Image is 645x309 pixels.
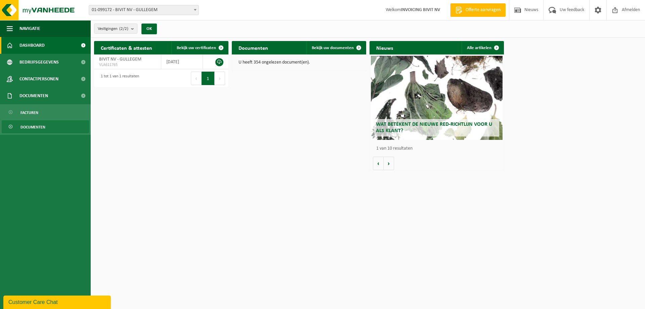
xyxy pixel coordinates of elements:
strong: INVOICING BIVIT NV [401,7,440,12]
span: Dashboard [19,37,45,54]
a: Offerte aanvragen [450,3,506,17]
a: Alle artikelen [462,41,503,54]
span: VLA611765 [99,62,156,68]
h2: Documenten [232,41,275,54]
span: Documenten [20,121,45,133]
a: Bekijk uw documenten [306,41,365,54]
span: Bedrijfsgegevens [19,54,59,71]
td: [DATE] [161,54,203,69]
p: 1 van 10 resultaten [376,146,501,151]
button: Volgende [384,157,394,170]
span: 01-099172 - BIVIT NV - GULLEGEM [89,5,199,15]
button: OK [141,24,157,34]
span: Bekijk uw documenten [312,46,354,50]
button: Vorige [373,157,384,170]
a: Facturen [2,106,89,119]
a: Wat betekent de nieuwe RED-richtlijn voor u als klant? [371,56,503,140]
button: Next [215,72,225,85]
h2: Certificaten & attesten [94,41,159,54]
iframe: chat widget [3,294,112,309]
a: Documenten [2,120,89,133]
count: (2/2) [119,27,128,31]
span: Documenten [19,87,48,104]
span: Offerte aanvragen [464,7,502,13]
span: Navigatie [19,20,40,37]
button: 1 [202,72,215,85]
div: 1 tot 1 van 1 resultaten [97,71,139,86]
span: Vestigingen [98,24,128,34]
button: Vestigingen(2/2) [94,24,137,34]
span: Contactpersonen [19,71,58,87]
span: Bekijk uw certificaten [177,46,216,50]
span: Wat betekent de nieuwe RED-richtlijn voor u als klant? [376,122,492,133]
span: BIVIT NV - GULLEGEM [99,57,141,62]
a: Bekijk uw certificaten [171,41,228,54]
button: Previous [191,72,202,85]
span: Facturen [20,106,38,119]
h2: Nieuws [370,41,400,54]
p: U heeft 354 ongelezen document(en). [239,60,359,65]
